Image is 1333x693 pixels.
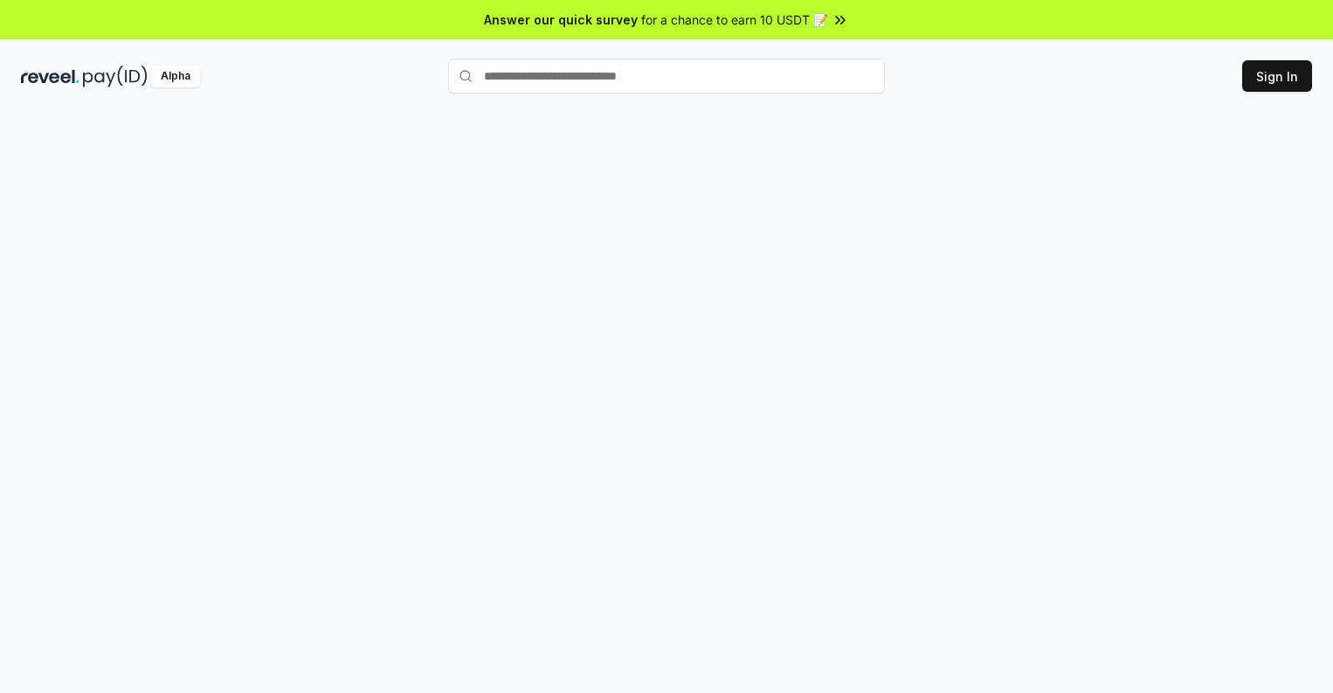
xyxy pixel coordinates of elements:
[484,10,638,29] span: Answer our quick survey
[1242,60,1312,92] button: Sign In
[641,10,828,29] span: for a chance to earn 10 USDT 📝
[83,66,148,87] img: pay_id
[21,66,79,87] img: reveel_dark
[151,66,200,87] div: Alpha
